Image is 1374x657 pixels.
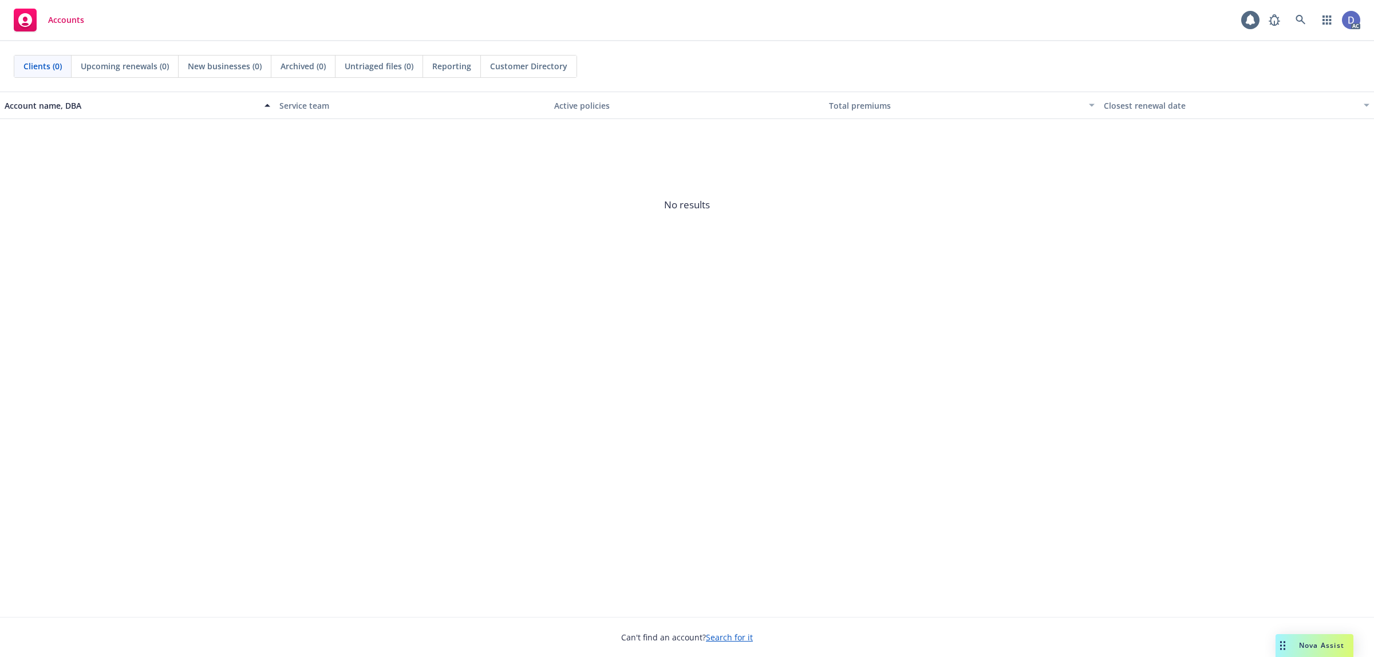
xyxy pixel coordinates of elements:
button: Nova Assist [1276,634,1353,657]
span: Clients (0) [23,60,62,72]
a: Accounts [9,4,89,36]
div: Drag to move [1276,634,1290,657]
a: Search for it [706,632,753,643]
span: Accounts [48,15,84,25]
img: photo [1342,11,1360,29]
span: Nova Assist [1299,640,1344,650]
a: Report a Bug [1263,9,1286,31]
div: Active policies [554,100,820,112]
span: Archived (0) [281,60,326,72]
button: Service team [275,92,550,119]
button: Closest renewal date [1099,92,1374,119]
button: Total premiums [824,92,1099,119]
span: Untriaged files (0) [345,60,413,72]
span: Customer Directory [490,60,567,72]
div: Account name, DBA [5,100,258,112]
a: Switch app [1316,9,1339,31]
div: Service team [279,100,545,112]
a: Search [1289,9,1312,31]
span: Reporting [432,60,471,72]
div: Total premiums [829,100,1082,112]
div: Closest renewal date [1104,100,1357,112]
span: New businesses (0) [188,60,262,72]
span: Upcoming renewals (0) [81,60,169,72]
button: Active policies [550,92,824,119]
span: Can't find an account? [621,631,753,643]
